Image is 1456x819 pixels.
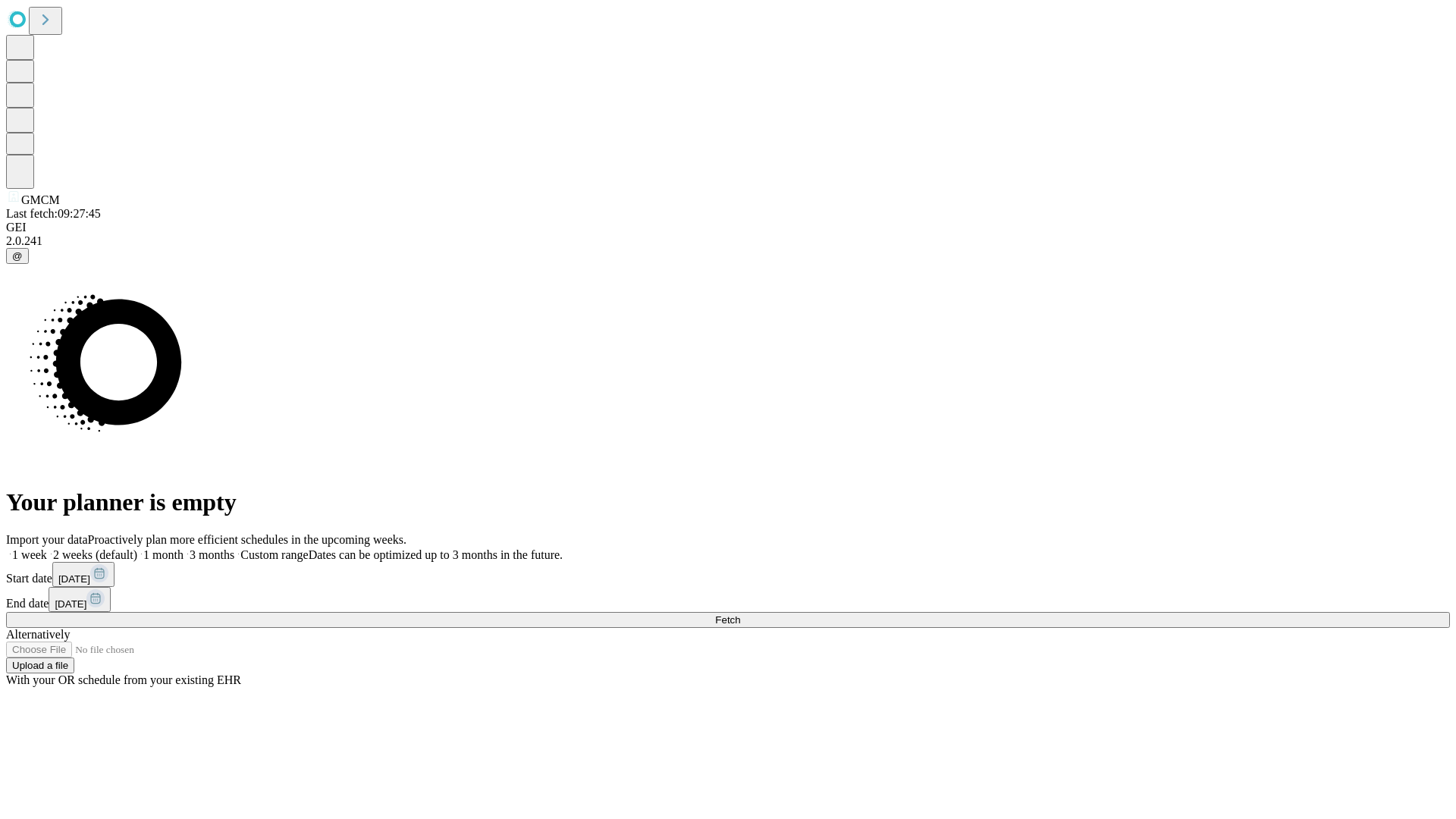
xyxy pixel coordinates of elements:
[309,548,563,561] span: Dates can be optimized up to 3 months in the future.
[6,234,1450,248] div: 2.0.241
[12,548,47,561] span: 1 week
[6,657,74,673] button: Upload a file
[12,250,23,262] span: @
[190,548,234,561] span: 3 months
[49,587,111,612] button: [DATE]
[240,548,308,561] span: Custom range
[55,598,86,610] span: [DATE]
[143,548,184,561] span: 1 month
[6,207,101,220] span: Last fetch: 09:27:45
[88,533,406,546] span: Proactively plan more efficient schedules in the upcoming weeks.
[6,533,88,546] span: Import your data
[6,562,1450,587] div: Start date
[6,673,241,686] span: With your OR schedule from your existing EHR
[6,628,70,641] span: Alternatively
[6,612,1450,628] button: Fetch
[58,573,90,585] span: [DATE]
[53,548,137,561] span: 2 weeks (default)
[6,248,29,264] button: @
[6,221,1450,234] div: GEI
[52,562,115,587] button: [DATE]
[6,587,1450,612] div: End date
[21,193,60,206] span: GMCM
[6,488,1450,516] h1: Your planner is empty
[715,614,740,626] span: Fetch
